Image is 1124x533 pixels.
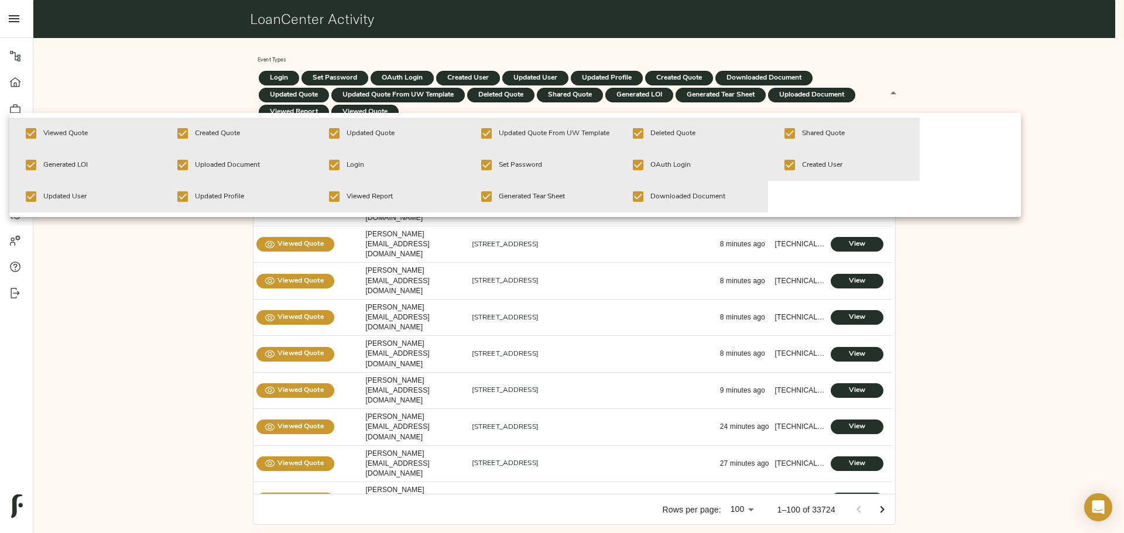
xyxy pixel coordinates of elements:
span: Set Password [499,160,607,170]
span: Updated Quote [347,128,455,139]
span: Downloaded Document [650,191,759,202]
span: Created Quote [195,128,303,139]
span: Generated Tear Sheet [499,191,607,202]
span: Updated User [43,191,152,202]
span: Shared Quote [802,128,910,139]
span: Viewed Report [347,191,455,202]
span: Login [347,160,455,170]
span: Updated Quote From UW Template [499,128,607,139]
span: Viewed Quote [43,128,152,139]
span: Created User [802,160,910,170]
div: Open Intercom Messenger [1084,493,1112,521]
span: Updated Profile [195,191,303,202]
span: Generated LOI [43,160,152,170]
span: OAuth Login [650,160,759,170]
span: Uploaded Document [195,160,303,170]
span: Deleted Quote [650,128,759,139]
